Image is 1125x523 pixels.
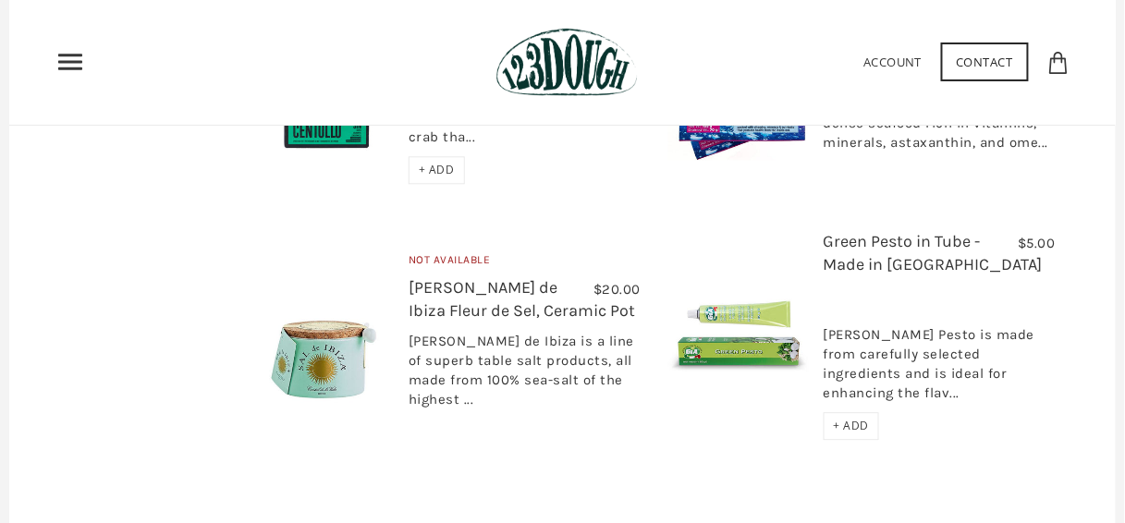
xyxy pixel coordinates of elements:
img: Green Pesto in Tube - Made in Italy [668,264,810,406]
img: 123Dough Bakery [496,28,638,97]
a: Account [863,54,923,70]
img: Sal de Ibiza Fleur de Sel, Ceramic Pot [254,264,396,406]
a: [PERSON_NAME] de Ibiza Fleur de Sel, Ceramic Pot [409,277,635,321]
div: [PERSON_NAME] de Ibiza is a line of superb table salt products, all made from 100% sea-salt of th... [409,332,641,419]
div: + ADD [824,412,880,440]
div: [PERSON_NAME] Pesto is made from carefully selected ingredients and is ideal for enhancing the fl... [824,286,1056,412]
a: Contact [941,43,1030,81]
a: Green Pesto in Tube - Made in [GEOGRAPHIC_DATA] [824,231,1043,274]
nav: Primary [55,47,85,77]
span: + ADD [419,162,455,177]
div: Antarctic Krill Meat is a nutrient-dense seafood rich in vitamins, minerals, astaxanthin, and ome... [824,94,1056,162]
span: $20.00 [593,281,641,298]
div: + ADD [409,156,465,184]
span: + ADD [834,418,870,433]
div: Not Available [409,251,641,276]
span: $5.00 [1019,235,1057,251]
